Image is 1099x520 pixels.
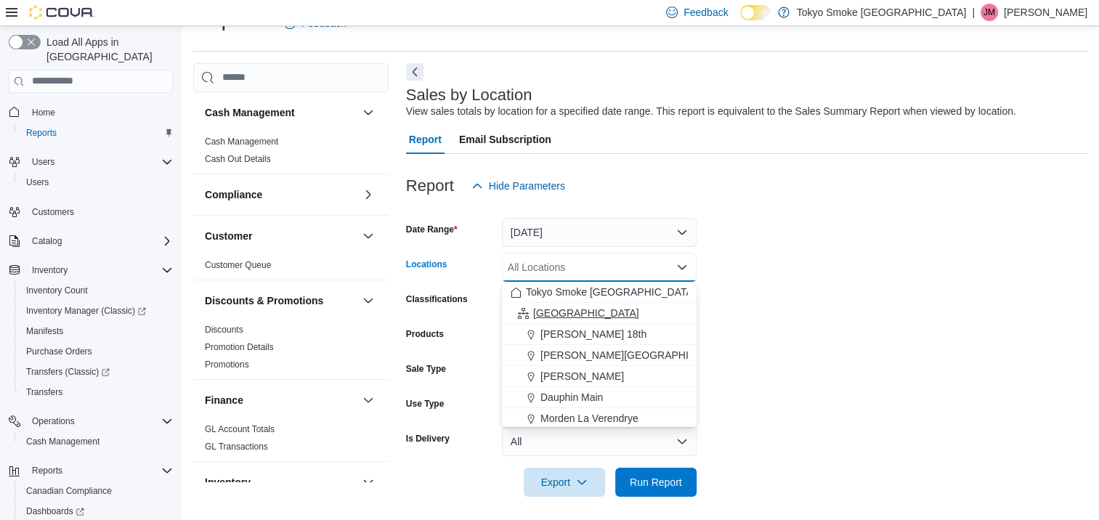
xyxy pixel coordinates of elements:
[193,421,389,461] div: Finance
[26,127,57,139] span: Reports
[205,342,274,352] a: Promotion Details
[20,322,173,340] span: Manifests
[740,20,741,21] span: Dark Mode
[20,124,173,142] span: Reports
[20,343,98,360] a: Purchase Orders
[205,154,271,164] a: Cash Out Details
[740,5,771,20] input: Dark Mode
[360,474,377,491] button: Inventory
[20,383,68,401] a: Transfers
[26,386,62,398] span: Transfers
[20,174,173,191] span: Users
[466,171,571,200] button: Hide Parameters
[406,293,468,305] label: Classifications
[29,5,94,20] img: Cova
[193,256,389,280] div: Customer
[406,398,444,410] label: Use Type
[205,441,268,452] span: GL Transactions
[797,4,967,21] p: Tokyo Smoke [GEOGRAPHIC_DATA]
[15,481,179,501] button: Canadian Compliance
[406,433,450,444] label: Is Delivery
[26,485,112,497] span: Canadian Compliance
[20,383,173,401] span: Transfers
[32,415,75,427] span: Operations
[360,104,377,121] button: Cash Management
[15,172,179,192] button: Users
[1004,4,1087,21] p: [PERSON_NAME]
[406,328,444,340] label: Products
[205,359,249,370] a: Promotions
[360,391,377,409] button: Finance
[502,408,697,429] button: Morden La Verendrye
[3,260,179,280] button: Inventory
[3,152,179,172] button: Users
[26,261,173,279] span: Inventory
[20,282,94,299] a: Inventory Count
[532,468,596,497] span: Export
[540,348,730,362] span: [PERSON_NAME][GEOGRAPHIC_DATA]
[20,343,173,360] span: Purchase Orders
[20,302,152,320] a: Inventory Manager (Classic)
[406,259,447,270] label: Locations
[205,260,271,270] a: Customer Queue
[205,105,295,120] h3: Cash Management
[15,362,179,382] a: Transfers (Classic)
[676,261,688,273] button: Close list of options
[26,261,73,279] button: Inventory
[26,436,100,447] span: Cash Management
[205,475,251,489] h3: Inventory
[26,232,68,250] button: Catalog
[205,187,262,202] h3: Compliance
[205,393,243,407] h3: Finance
[984,4,995,21] span: JM
[630,475,682,489] span: Run Report
[409,125,442,154] span: Report
[26,462,68,479] button: Reports
[406,104,1016,119] div: View sales totals by location for a specified date range. This report is equivalent to the Sales ...
[41,35,173,64] span: Load All Apps in [GEOGRAPHIC_DATA]
[15,431,179,452] button: Cash Management
[524,468,605,497] button: Export
[20,433,173,450] span: Cash Management
[32,465,62,476] span: Reports
[205,229,357,243] button: Customer
[360,186,377,203] button: Compliance
[205,229,252,243] h3: Customer
[406,86,532,104] h3: Sales by Location
[20,503,173,520] span: Dashboards
[15,280,179,301] button: Inventory Count
[26,325,63,337] span: Manifests
[205,293,357,308] button: Discounts & Promotions
[205,105,357,120] button: Cash Management
[205,424,275,434] a: GL Account Totals
[205,475,357,489] button: Inventory
[205,341,274,353] span: Promotion Details
[3,411,179,431] button: Operations
[20,174,54,191] a: Users
[205,423,275,435] span: GL Account Totals
[26,346,92,357] span: Purchase Orders
[20,124,62,142] a: Reports
[406,177,454,195] h3: Report
[15,382,179,402] button: Transfers
[489,179,565,193] span: Hide Parameters
[3,102,179,123] button: Home
[20,302,173,320] span: Inventory Manager (Classic)
[205,137,278,147] a: Cash Management
[981,4,998,21] div: Jordan McKay
[26,203,80,221] a: Customers
[26,462,173,479] span: Reports
[15,123,179,143] button: Reports
[20,482,118,500] a: Canadian Compliance
[26,176,49,188] span: Users
[205,359,249,370] span: Promotions
[20,363,173,381] span: Transfers (Classic)
[684,5,728,20] span: Feedback
[32,107,55,118] span: Home
[26,505,84,517] span: Dashboards
[406,363,446,375] label: Sale Type
[15,301,179,321] a: Inventory Manager (Classic)
[20,433,105,450] a: Cash Management
[615,468,697,497] button: Run Report
[502,282,697,303] button: Tokyo Smoke [GEOGRAPHIC_DATA]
